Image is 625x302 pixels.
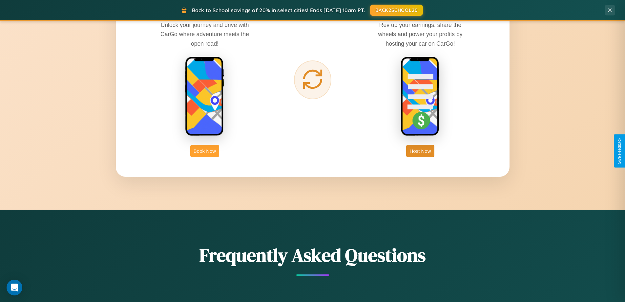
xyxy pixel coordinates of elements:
h2: Frequently Asked Questions [116,243,510,268]
div: Open Intercom Messenger [7,280,22,295]
p: Rev up your earnings, share the wheels and power your profits by hosting your car on CarGo! [371,20,469,48]
p: Unlock your journey and drive with CarGo where adventure meets the open road! [156,20,254,48]
img: host phone [401,57,440,137]
div: Give Feedback [617,138,622,164]
button: Book Now [190,145,219,157]
img: rent phone [185,57,224,137]
span: Back to School savings of 20% in select cities! Ends [DATE] 10am PT. [192,7,365,13]
button: BACK2SCHOOL20 [370,5,423,16]
button: Host Now [406,145,434,157]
